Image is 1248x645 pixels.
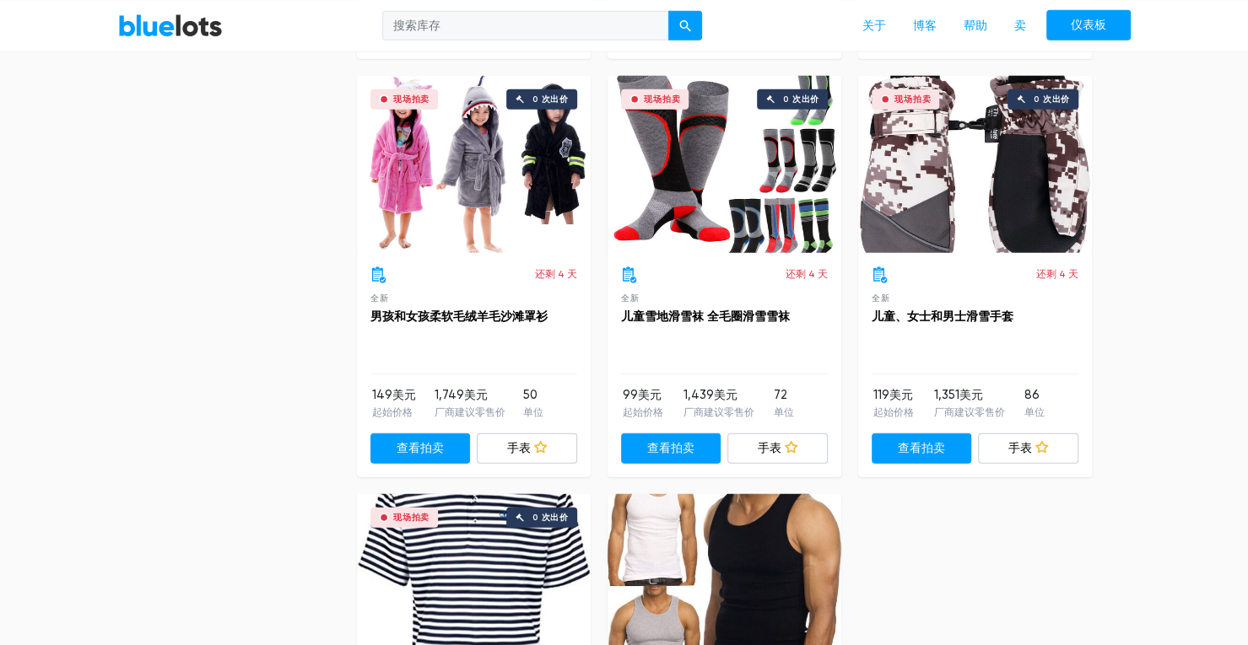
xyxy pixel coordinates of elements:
[523,406,543,418] font: 单位
[1014,18,1026,32] font: 卖
[774,406,794,418] font: 单位
[898,442,945,456] font: 查看拍卖
[535,268,577,280] font: 还剩 4 天
[608,76,841,253] a: 现场拍卖 0 次出价
[621,309,790,324] a: 儿童雪地滑雪袜 全毛圈滑雪雪袜
[357,76,591,253] a: 现场拍卖 0 次出价
[623,388,662,402] font: 99美元
[1071,18,1106,32] font: 仪表板
[862,18,886,32] font: 关于
[372,388,416,402] font: 149美元
[382,10,669,40] input: 搜索库存
[621,293,640,303] font: 全新
[397,442,444,456] font: 查看拍卖
[950,9,1001,41] a: 帮助
[683,388,737,402] font: 1,439美元
[434,406,505,418] font: 厂商建议零售价
[532,513,569,523] font: 0 次出价
[370,293,389,303] font: 全新
[393,94,430,105] font: 现场拍卖
[894,94,931,105] font: 现场拍卖
[933,406,1004,418] font: 厂商建议零售价
[900,9,950,41] a: 博客
[647,442,694,456] font: 查看拍卖
[1046,9,1131,40] a: 仪表板
[1001,9,1040,41] a: 卖
[523,388,538,402] font: 50
[621,433,721,465] a: 查看拍卖
[727,433,828,465] a: 手表
[1036,268,1078,280] font: 还剩 4 天
[1008,442,1032,456] font: 手表
[964,18,987,32] font: 帮助
[978,433,1078,465] a: 手表
[783,94,819,105] font: 0 次出价
[786,268,828,280] font: 还剩 4 天
[858,76,1092,253] a: 现场拍卖 0 次出价
[393,513,430,523] font: 现场拍卖
[434,388,487,402] font: 1,749美元
[758,442,781,456] font: 手表
[1024,406,1045,418] font: 单位
[370,433,471,465] a: 查看拍卖
[370,309,548,324] a: 男孩和女孩柔软毛绒羊毛沙滩罩衫
[683,406,754,418] font: 厂商建议零售价
[873,406,914,418] font: 起始价格
[1024,388,1040,402] font: 86
[872,433,972,465] a: 查看拍卖
[1034,94,1070,105] font: 0 次出价
[872,309,1013,324] a: 儿童、女士和男士滑雪手套
[372,406,413,418] font: 起始价格
[873,388,913,402] font: 119美元
[872,293,890,303] font: 全新
[933,388,982,402] font: 1,351美元
[532,94,569,105] font: 0 次出价
[913,18,937,32] font: 博客
[477,433,577,465] a: 手表
[623,406,663,418] font: 起始价格
[507,442,531,456] font: 手表
[849,9,900,41] a: 关于
[774,388,787,402] font: 72
[644,94,680,105] font: 现场拍卖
